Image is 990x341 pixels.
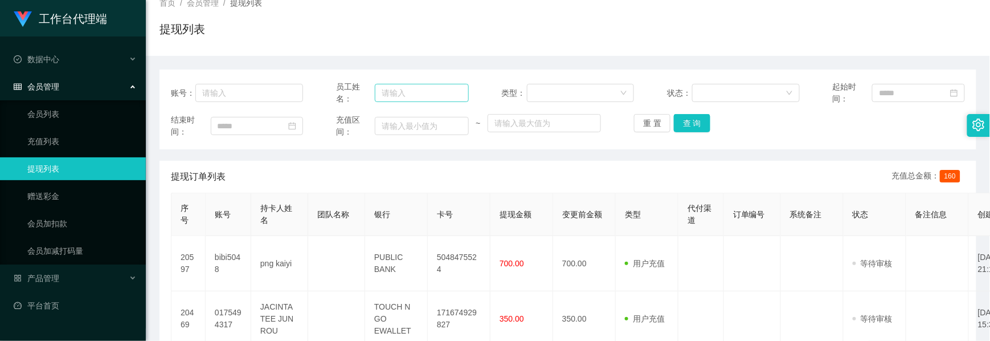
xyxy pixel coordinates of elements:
span: 产品管理 [14,274,59,283]
img: logo.9652507e.png [14,11,32,27]
span: 变更前金额 [562,210,602,219]
input: 请输入 [195,84,303,102]
span: 序号 [181,204,189,225]
i: 图标: calendar [950,89,958,97]
span: 状态 [853,210,869,219]
span: 银行 [374,210,390,219]
a: 工作台代理端 [14,14,107,23]
span: 持卡人姓名 [260,204,292,225]
span: ~ [469,117,488,129]
span: 提现金额 [500,210,531,219]
span: 700.00 [500,259,524,268]
span: 用户充值 [625,259,665,268]
span: 账号 [215,210,231,219]
td: png kaiyi [251,236,308,291]
div: 充值总金额： [892,170,965,184]
i: 图标: appstore-o [14,274,22,282]
a: 赠送彩金 [27,185,137,208]
h1: 提现列表 [159,21,205,38]
span: 提现订单列表 [171,170,226,184]
span: 数据中心 [14,55,59,64]
span: 账号： [171,87,195,99]
span: 等待审核 [853,314,893,323]
td: 5048475524 [428,236,490,291]
span: 350.00 [500,314,524,323]
a: 会员加减打码量 [27,239,137,262]
input: 请输入 [375,84,469,102]
i: 图标: down [786,90,793,98]
span: 订单编号 [733,210,765,219]
a: 会员加扣款 [27,212,137,235]
span: 备注信息 [915,210,947,219]
span: 会员管理 [14,82,59,91]
span: 团队名称 [317,210,349,219]
a: 提现列表 [27,157,137,180]
input: 请输入最小值为 [375,117,469,135]
span: 160 [940,170,960,182]
span: 系统备注 [790,210,822,219]
span: 结束时间： [171,114,211,138]
i: 图标: check-circle-o [14,55,22,63]
td: 20597 [171,236,206,291]
span: 类型 [625,210,641,219]
input: 请输入最大值为 [488,114,601,132]
i: 图标: down [620,90,627,98]
button: 重 置 [634,114,670,132]
span: 起始时间： [833,81,873,105]
a: 图标: dashboard平台首页 [14,294,137,317]
i: 图标: table [14,83,22,91]
a: 充值列表 [27,130,137,153]
span: 员工姓名： [336,81,375,105]
span: 等待审核 [853,259,893,268]
span: 代付渠道 [688,204,711,225]
span: 类型： [502,87,527,99]
button: 查 询 [674,114,710,132]
td: 700.00 [553,236,616,291]
i: 图标: setting [972,119,985,131]
span: 状态： [667,87,692,99]
td: PUBLIC BANK [365,236,428,291]
span: 充值区间： [336,114,375,138]
a: 会员列表 [27,103,137,125]
span: 卡号 [437,210,453,219]
td: bibi5048 [206,236,251,291]
span: 用户充值 [625,314,665,323]
i: 图标: calendar [288,122,296,130]
h1: 工作台代理端 [39,1,107,37]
